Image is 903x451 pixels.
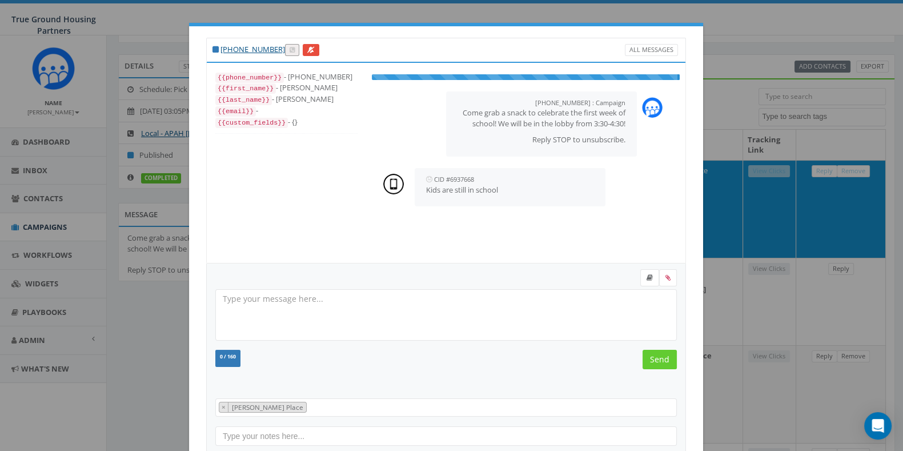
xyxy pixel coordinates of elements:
small: CID #6937668 [434,175,474,183]
code: {{custom_fields}} [215,118,288,128]
div: - [PERSON_NAME] [215,82,358,94]
div: - [PHONE_NUMBER] [215,71,358,83]
span: Attach your media [659,269,677,286]
img: Rally_Corp_Logo_1.png [642,97,663,118]
a: [PHONE_NUMBER] [220,44,285,54]
p: Reply STOP to unsubscribe. [457,134,625,145]
div: - [PERSON_NAME] [215,94,358,105]
code: {{first_name}} [215,83,276,94]
span: Your current credit balance is not enough for this operation. Contact Rally Support to acquire more. [290,45,295,54]
a: All Messages [625,44,678,56]
span: [PERSON_NAME] Place [231,402,306,412]
span: × [222,402,226,412]
p: Kids are still in school [426,185,594,195]
li: Gilliam Place [219,402,307,413]
img: person-7663c4fa307d6c3c676fe4775fa3fa0625478a53031cd108274f5a685e757777.png [383,174,404,194]
i: This phone number is subscribed and will receive texts. [212,46,219,53]
p: Come grab a snack to celebrate the first week of school! We will be in the lobby from 3:30-4:30! [457,107,625,129]
input: Type your notes here... [215,426,677,446]
button: Remove item [219,402,228,412]
div: Open Intercom Messenger [864,412,892,440]
div: - {} [215,117,358,128]
textarea: Search [310,402,315,413]
input: Send [643,350,677,369]
div: - [215,105,358,117]
span: 0 / 160 [220,353,236,360]
code: {{last_name}} [215,95,272,105]
code: {{email}} [215,106,256,117]
small: [PHONE_NUMBER] : Campaign [535,98,625,107]
code: {{phone_number}} [215,73,284,83]
label: Insert Template Text [640,269,659,286]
